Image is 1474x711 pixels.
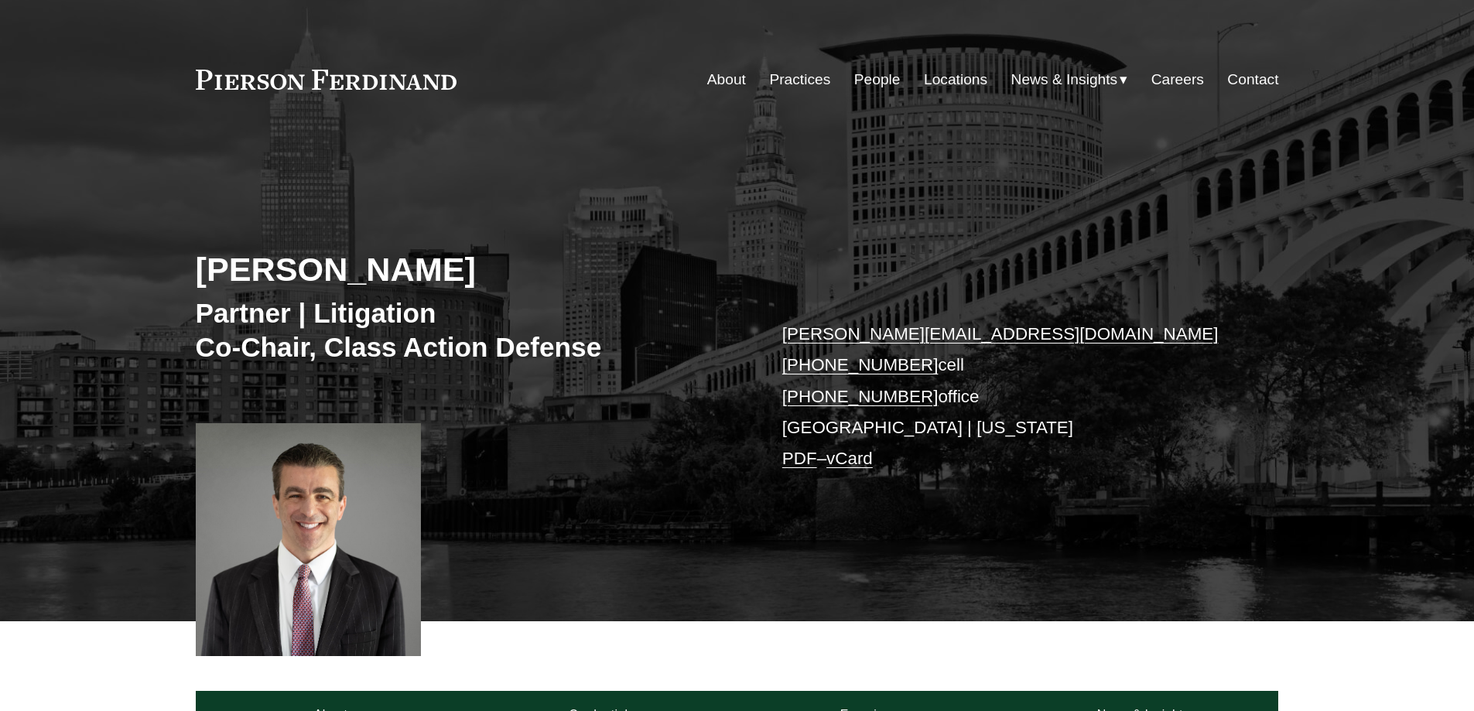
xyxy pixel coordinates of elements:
[782,449,817,468] a: PDF
[1011,67,1118,94] span: News & Insights
[1151,65,1204,94] a: Careers
[782,355,939,374] a: [PHONE_NUMBER]
[854,65,901,94] a: People
[924,65,987,94] a: Locations
[782,319,1233,475] p: cell office [GEOGRAPHIC_DATA] | [US_STATE] –
[826,449,873,468] a: vCard
[707,65,746,94] a: About
[196,296,737,364] h3: Partner | Litigation Co-Chair, Class Action Defense
[782,387,939,406] a: [PHONE_NUMBER]
[769,65,830,94] a: Practices
[1011,65,1128,94] a: folder dropdown
[1227,65,1278,94] a: Contact
[196,249,737,289] h2: [PERSON_NAME]
[782,324,1219,344] a: [PERSON_NAME][EMAIL_ADDRESS][DOMAIN_NAME]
